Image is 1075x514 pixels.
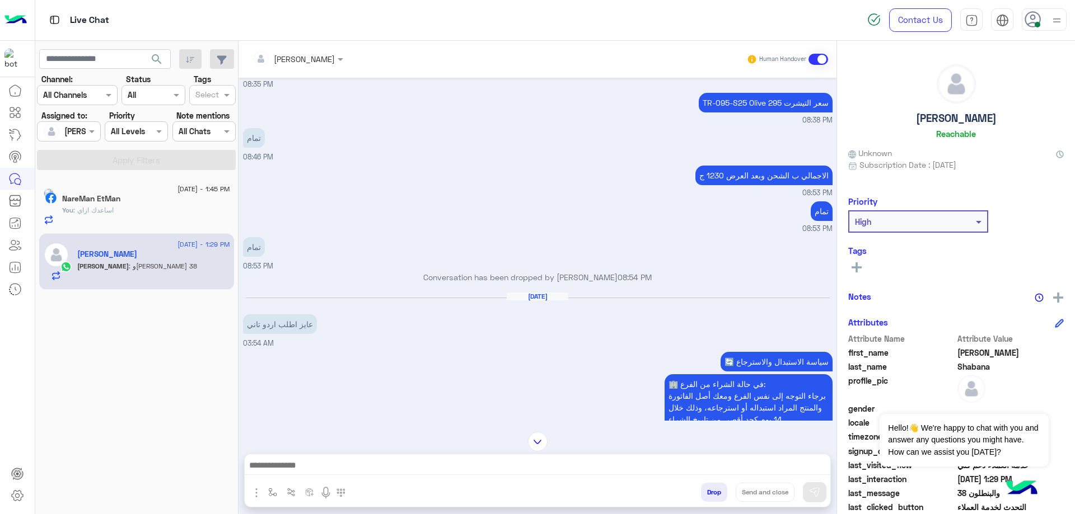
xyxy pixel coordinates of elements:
span: last_visited_flow [848,459,955,471]
span: 08:35 PM [243,80,273,88]
div: Select [194,88,219,103]
span: [PERSON_NAME] [77,262,129,270]
span: last_clicked_button [848,501,955,513]
span: التحدث لخدمة العملاء [957,501,1064,513]
span: signup_date [848,445,955,457]
button: Drop [701,483,727,502]
img: select flow [268,488,277,497]
span: Hello!👋 We're happy to chat with you and answer any questions you might have. How can we assist y... [880,414,1048,466]
span: [DATE] - 1:29 PM [177,239,230,249]
span: 08:53 PM [802,188,833,199]
label: Tags [194,73,211,85]
label: Channel: [41,73,73,85]
img: Logo [4,8,27,32]
button: select flow [264,483,282,501]
label: Status [126,73,151,85]
label: Priority [109,110,135,121]
span: gender [848,403,955,414]
span: first_name [848,347,955,359]
span: 2025-09-12T10:29:40.588Z [957,473,1064,485]
img: defaultAdmin.png [44,124,59,139]
button: Trigger scenario [282,483,301,501]
span: Attribute Name [848,333,955,345]
h6: Reachable [936,129,976,139]
span: 03:54 AM [243,339,274,347]
h6: Tags [848,246,1064,256]
h6: Priority [848,196,877,206]
img: scroll [528,432,548,451]
p: 7/9/2025, 8:38 PM [699,93,833,112]
img: profile [1050,13,1064,27]
span: locale [848,417,955,428]
img: tab [996,14,1009,27]
span: search [150,53,163,66]
img: hulul-logo.png [1002,469,1041,508]
img: add [1053,293,1063,303]
img: send attachment [250,486,263,499]
span: Attribute Value [957,333,1064,345]
span: والبنطلون 38 [957,487,1064,499]
h6: [DATE] [507,293,568,300]
label: Note mentions [176,110,230,121]
label: Assigned to: [41,110,87,121]
p: 7/9/2025, 8:53 PM [811,201,833,221]
span: 08:53 PM [802,224,833,234]
p: 7/9/2025, 8:53 PM [695,166,833,185]
span: والبنطلون 38 [129,262,197,270]
p: Live Chat [70,13,109,28]
h5: [PERSON_NAME] [916,112,997,125]
img: tab [965,14,978,27]
p: 12/9/2025, 3:54 AM [243,314,317,334]
span: اساعدك ازاي [73,206,114,214]
p: Conversation has been dropped by [PERSON_NAME] [243,271,833,283]
img: create order [305,488,314,497]
span: [DATE] - 1:45 PM [177,184,230,194]
img: tab [48,13,62,27]
img: 713415422032625 [4,49,25,69]
span: timezone [848,431,955,442]
span: last_interaction [848,473,955,485]
img: defaultAdmin.png [44,242,69,267]
p: 12/9/2025, 3:54 AM [721,352,833,371]
img: picture [44,188,54,199]
h5: NareMan EtMan [62,194,120,204]
span: Shabana [957,361,1064,372]
p: 7/9/2025, 8:46 PM [243,128,265,148]
span: last_message [848,487,955,499]
span: 08:53 PM [243,262,273,270]
span: You [62,206,73,214]
span: İbrahim [957,347,1064,359]
img: send voice note [319,486,333,499]
a: Contact Us [889,8,952,32]
img: defaultAdmin.png [937,65,975,103]
small: Human Handover [759,55,806,64]
img: make a call [336,488,345,497]
img: WhatsApp [60,261,72,272]
img: notes [1035,293,1044,302]
span: 08:46 PM [243,153,273,161]
span: Subscription Date : [DATE] [859,159,956,171]
img: Facebook [45,192,57,204]
button: create order [301,483,319,501]
h5: İbrahim Shabana [77,249,137,259]
span: 08:38 PM [802,115,833,126]
img: spinner [867,13,881,26]
img: Trigger scenario [287,488,296,497]
button: Send and close [736,483,794,502]
span: profile_pic [848,375,955,400]
h6: Notes [848,291,871,301]
p: 7/9/2025, 8:53 PM [243,237,265,257]
a: tab [960,8,983,32]
button: Apply Filters [37,150,236,170]
span: 08:54 PM [618,272,652,282]
button: search [143,49,171,73]
img: send message [809,487,820,498]
img: defaultAdmin.png [957,375,985,403]
span: Unknown [848,147,892,159]
h6: Attributes [848,317,888,327]
span: last_name [848,361,955,372]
